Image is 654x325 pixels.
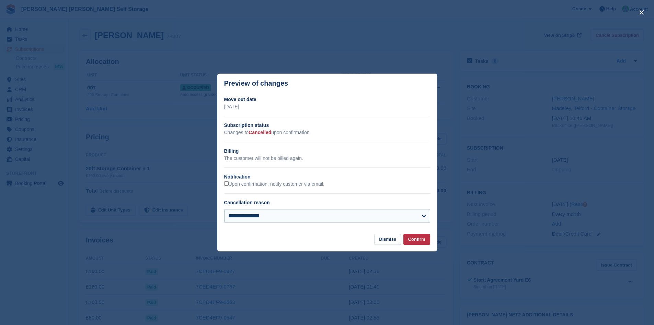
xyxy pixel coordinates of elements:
h2: Move out date [224,96,430,103]
label: Upon confirmation, notify customer via email. [224,181,324,187]
h2: Subscription status [224,122,430,129]
span: Cancelled [249,130,271,135]
button: Confirm [403,234,430,245]
button: close [636,7,647,18]
label: Cancellation reason [224,200,270,205]
p: Changes to upon confirmation. [224,129,430,136]
p: [DATE] [224,103,430,110]
h2: Notification [224,173,430,181]
h2: Billing [224,148,430,155]
button: Dismiss [374,234,401,245]
p: The customer will not be billed again. [224,155,430,162]
p: Preview of changes [224,79,288,87]
input: Upon confirmation, notify customer via email. [224,181,229,186]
